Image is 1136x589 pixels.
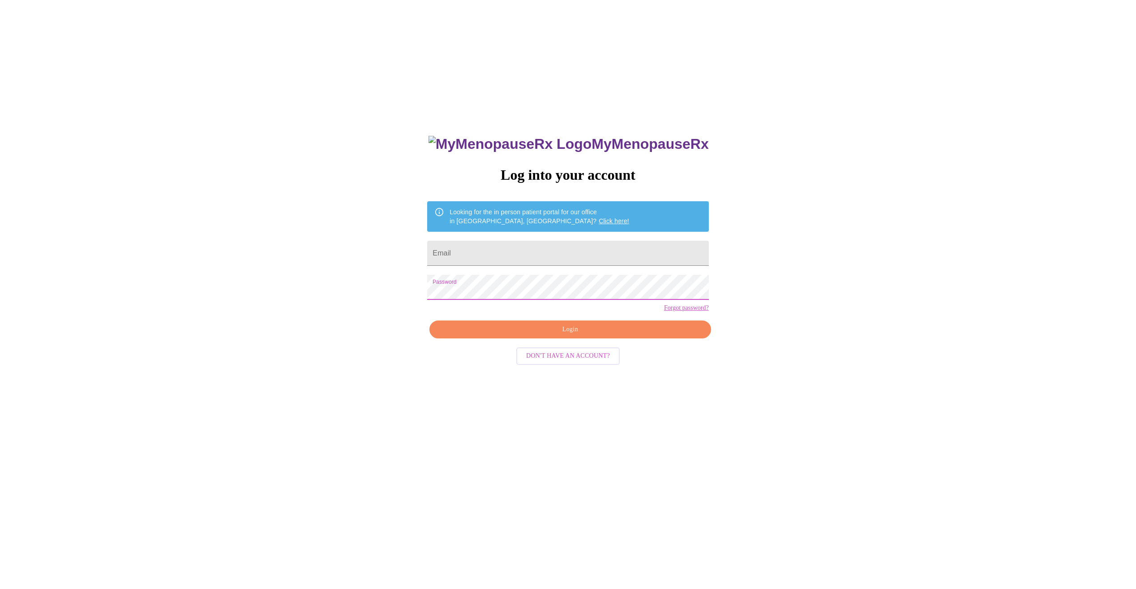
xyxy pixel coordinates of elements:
[516,347,620,365] button: Don't have an account?
[427,167,708,183] h3: Log into your account
[429,320,711,339] button: Login
[514,351,622,359] a: Don't have an account?
[429,136,592,152] img: MyMenopauseRx Logo
[664,304,709,312] a: Forgot password?
[440,324,700,335] span: Login
[429,136,709,152] h3: MyMenopauseRx
[599,217,629,225] a: Click here!
[450,204,629,229] div: Looking for the in person patient portal for our office in [GEOGRAPHIC_DATA], [GEOGRAPHIC_DATA]?
[526,351,610,362] span: Don't have an account?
